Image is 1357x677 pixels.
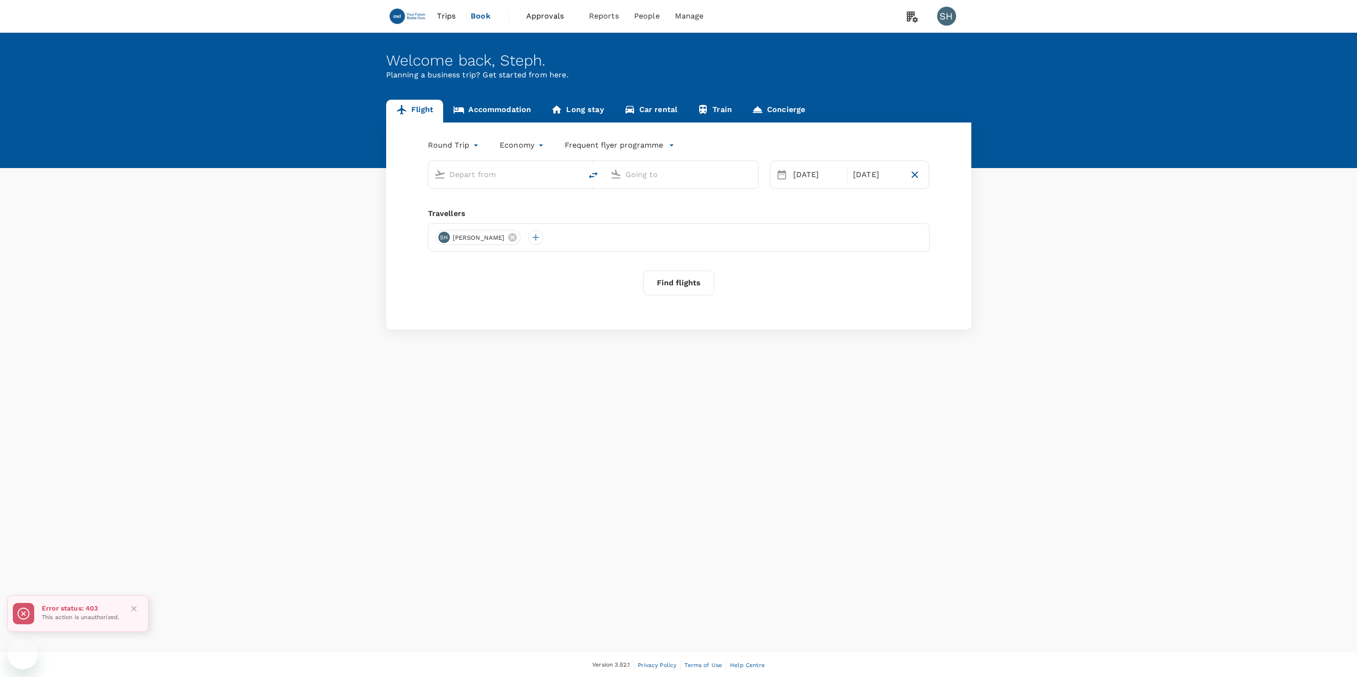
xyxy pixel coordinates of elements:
[471,10,491,22] span: Book
[730,662,765,668] span: Help Centre
[684,662,722,668] span: Terms of Use
[437,10,455,22] span: Trips
[500,138,546,153] div: Economy
[937,7,956,26] div: SH
[447,233,511,243] span: [PERSON_NAME]
[638,660,676,670] a: Privacy Policy
[638,662,676,668] span: Privacy Policy
[589,10,619,22] span: Reports
[730,660,765,670] a: Help Centre
[687,100,742,122] a: Train
[614,100,688,122] a: Car rental
[386,6,430,27] img: EWI Group
[428,138,481,153] div: Round Trip
[386,100,444,122] a: Flight
[386,52,971,69] div: Welcome back , Steph .
[428,208,930,219] div: Travellers
[684,660,722,670] a: Terms of Use
[582,164,605,187] button: delete
[443,100,541,122] a: Accommodation
[626,167,738,182] input: Going to
[565,140,663,151] p: Frequent flyer programme
[643,271,714,295] button: Find flights
[526,10,574,22] span: Approvals
[751,173,753,175] button: Open
[575,173,577,175] button: Open
[565,140,674,151] button: Frequent flyer programme
[541,100,614,122] a: Long stay
[8,639,38,669] iframe: Button to launch messaging window
[789,165,845,184] div: [DATE]
[42,603,119,613] p: Error status: 403
[449,167,562,182] input: Depart from
[849,165,905,184] div: [DATE]
[386,69,971,81] p: Planning a business trip? Get started from here.
[634,10,660,22] span: People
[742,100,815,122] a: Concierge
[42,613,119,622] p: This action is unauthorized.
[675,10,704,22] span: Manage
[438,232,450,243] div: SH
[436,230,521,245] div: SH[PERSON_NAME]
[127,602,141,616] button: Close
[592,660,630,670] span: Version 3.52.1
